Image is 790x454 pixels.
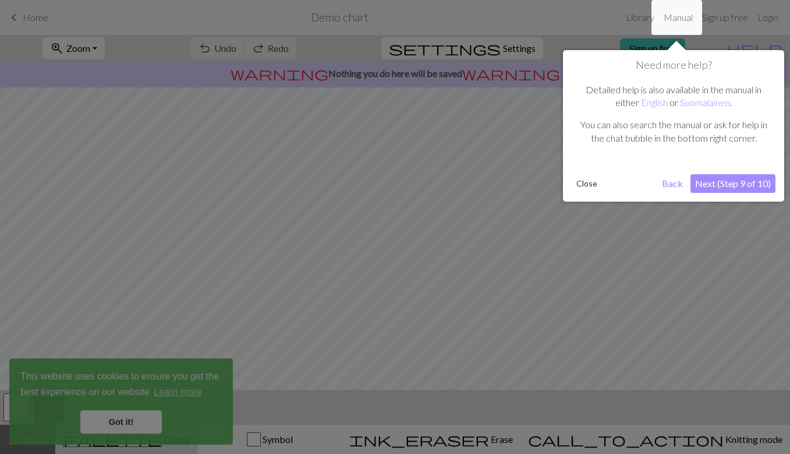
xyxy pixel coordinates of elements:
button: Next (Step 9 of 10) [690,174,775,193]
button: Back [657,174,688,193]
a: Suomalainen [680,97,730,108]
p: Detailed help is also available in the manual in either or . [578,83,770,110]
p: You can also search the manual or ask for help in the chat bubble in the bottom right corner. [578,118,770,145]
a: English [641,97,668,108]
h1: Need more help? [572,59,775,72]
button: Close [572,175,602,192]
div: Need more help? [563,50,784,202]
